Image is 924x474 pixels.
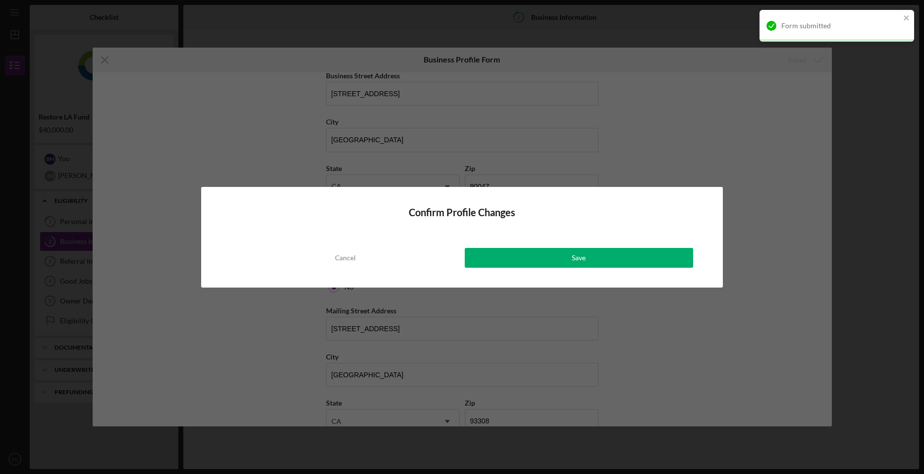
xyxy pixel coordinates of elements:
[903,14,910,23] button: close
[335,248,356,268] div: Cancel
[465,248,693,268] button: Save
[781,22,900,30] div: Form submitted
[572,248,586,268] div: Save
[231,248,459,268] button: Cancel
[231,207,693,218] h4: Confirm Profile Changes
